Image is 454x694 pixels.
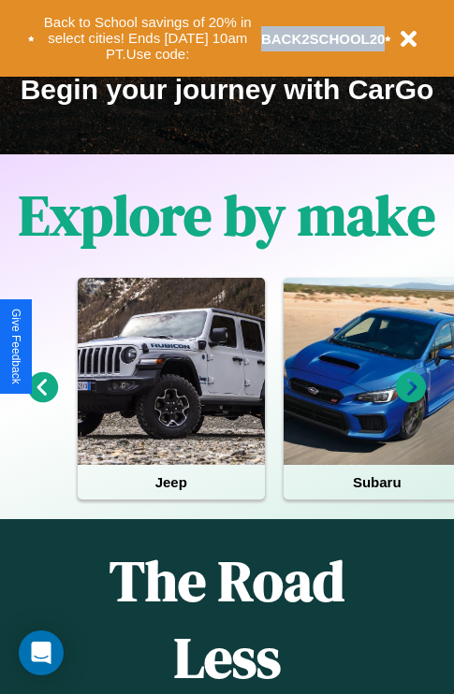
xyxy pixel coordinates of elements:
button: Back to School savings of 20% in select cities! Ends [DATE] 10am PT.Use code: [35,9,261,67]
b: BACK2SCHOOL20 [261,31,386,47]
div: Open Intercom Messenger [19,630,64,675]
h1: Explore by make [19,177,435,253]
div: Give Feedback [9,309,22,384]
h4: Jeep [78,465,265,499]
